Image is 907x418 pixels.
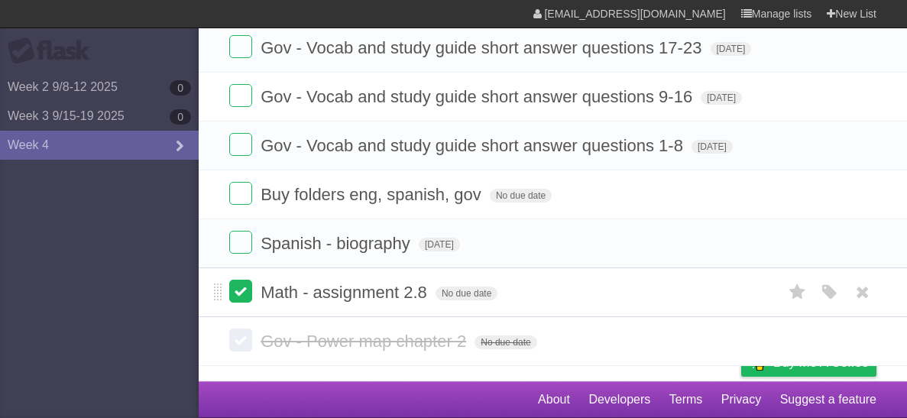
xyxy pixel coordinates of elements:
[490,189,552,203] span: No due date
[229,35,252,58] label: Done
[436,287,497,300] span: No due date
[261,283,431,302] span: Math - assignment 2.8
[783,280,812,305] label: Star task
[721,385,761,414] a: Privacy
[170,80,191,96] b: 0
[692,140,733,154] span: [DATE]
[588,385,650,414] a: Developers
[701,91,742,105] span: [DATE]
[669,385,703,414] a: Terms
[261,38,705,57] span: Gov - Vocab and study guide short answer questions 17-23
[261,87,696,106] span: Gov - Vocab and study guide short answer questions 9-16
[773,349,869,376] span: Buy me a coffee
[261,136,687,155] span: Gov - Vocab and study guide short answer questions 1-8
[780,385,876,414] a: Suggest a feature
[229,133,252,156] label: Done
[261,234,414,253] span: Spanish - biography
[8,37,99,65] div: Flask
[475,335,536,349] span: No due date
[711,42,752,56] span: [DATE]
[538,385,570,414] a: About
[261,185,485,204] span: Buy folders eng, spanish, gov
[229,182,252,205] label: Done
[229,231,252,254] label: Done
[261,332,470,351] span: Gov - Power map chapter 2
[229,329,252,352] label: Done
[419,238,460,251] span: [DATE]
[170,109,191,125] b: 0
[229,84,252,107] label: Done
[229,280,252,303] label: Done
